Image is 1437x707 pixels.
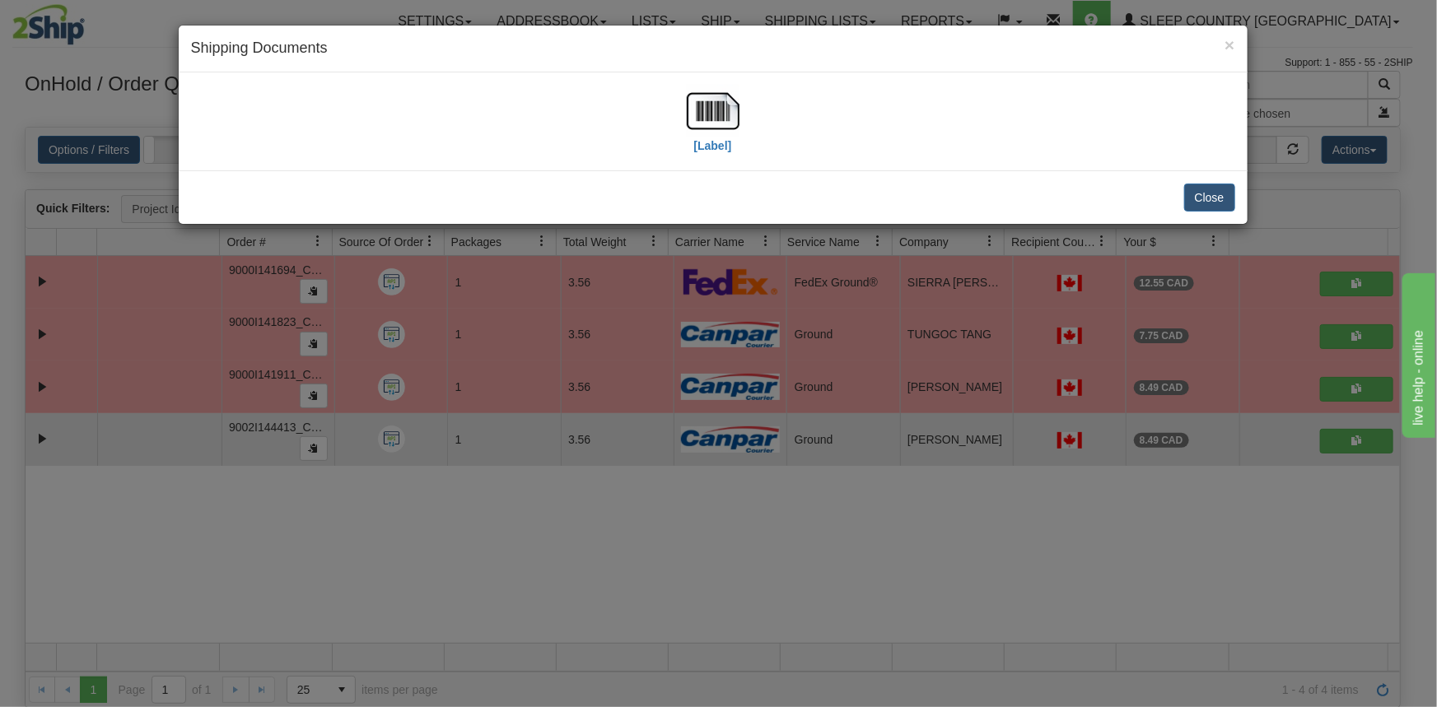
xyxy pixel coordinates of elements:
[687,103,739,151] a: [Label]
[1399,269,1435,437] iframe: chat widget
[1184,184,1235,212] button: Close
[687,85,739,137] img: barcode.jpg
[694,137,732,154] label: [Label]
[12,10,152,30] div: live help - online
[1225,36,1234,53] button: Close
[191,38,1235,59] h4: Shipping Documents
[1225,35,1234,54] span: ×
